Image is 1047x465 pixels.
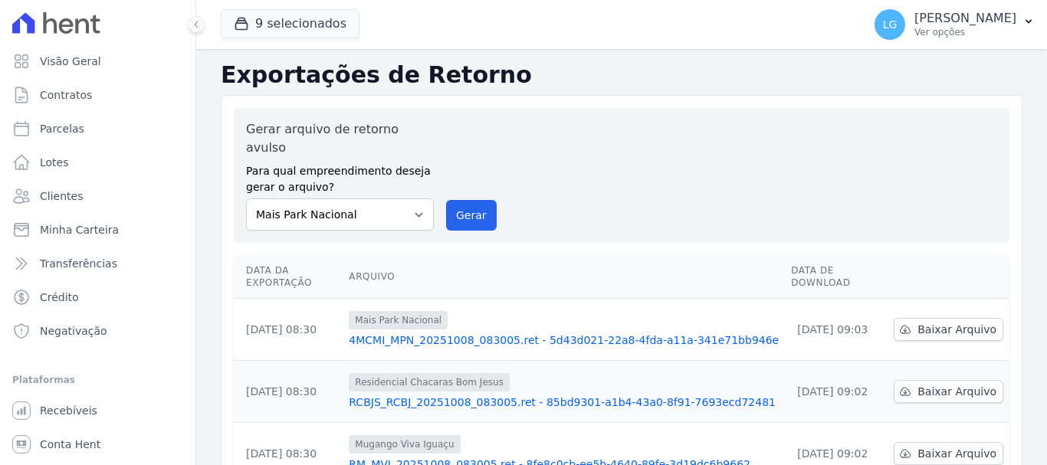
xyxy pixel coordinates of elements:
span: Parcelas [40,121,84,136]
span: Contratos [40,87,92,103]
a: Contratos [6,80,189,110]
span: Baixar Arquivo [917,446,996,461]
button: LG [PERSON_NAME] Ver opções [862,3,1047,46]
a: Minha Carteira [6,214,189,245]
a: Lotes [6,147,189,178]
label: Para qual empreendimento deseja gerar o arquivo? [246,157,434,195]
span: LG [883,19,898,30]
span: Visão Geral [40,54,101,69]
span: Clientes [40,188,83,204]
a: Clientes [6,181,189,211]
th: Data de Download [785,255,888,299]
span: Mais Park Nacional [349,311,448,329]
a: 4MCMI_MPN_20251008_083005.ret - 5d43d021-22a8-4fda-a11a-341e71bb946e [349,332,779,348]
span: Residencial Chacaras Bom Jesus [349,373,510,391]
span: Lotes [40,155,69,170]
a: Baixar Arquivo [894,380,1003,403]
span: Recebíveis [40,403,97,418]
span: Baixar Arquivo [917,384,996,399]
div: Plataformas [12,371,183,389]
td: [DATE] 09:02 [785,361,888,423]
td: [DATE] 09:03 [785,299,888,361]
th: Data da Exportação [234,255,343,299]
a: Transferências [6,248,189,279]
a: Crédito [6,282,189,313]
span: Baixar Arquivo [917,322,996,337]
a: Parcelas [6,113,189,144]
h2: Exportações de Retorno [221,61,1022,89]
a: Recebíveis [6,395,189,426]
a: Conta Hent [6,429,189,460]
span: Negativação [40,323,107,339]
p: [PERSON_NAME] [914,11,1016,26]
span: Mugango Viva Iguaçu [349,435,460,454]
p: Ver opções [914,26,1016,38]
a: Baixar Arquivo [894,318,1003,341]
button: 9 selecionados [221,9,359,38]
a: Negativação [6,316,189,346]
label: Gerar arquivo de retorno avulso [246,120,434,157]
a: Visão Geral [6,46,189,77]
a: RCBJS_RCBJ_20251008_083005.ret - 85bd9301-a1b4-43a0-8f91-7693ecd72481 [349,395,779,410]
td: [DATE] 08:30 [234,361,343,423]
th: Arquivo [343,255,785,299]
button: Gerar [446,200,497,231]
td: [DATE] 08:30 [234,299,343,361]
span: Conta Hent [40,437,100,452]
span: Minha Carteira [40,222,119,237]
a: Baixar Arquivo [894,442,1003,465]
span: Transferências [40,256,117,271]
span: Crédito [40,290,79,305]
